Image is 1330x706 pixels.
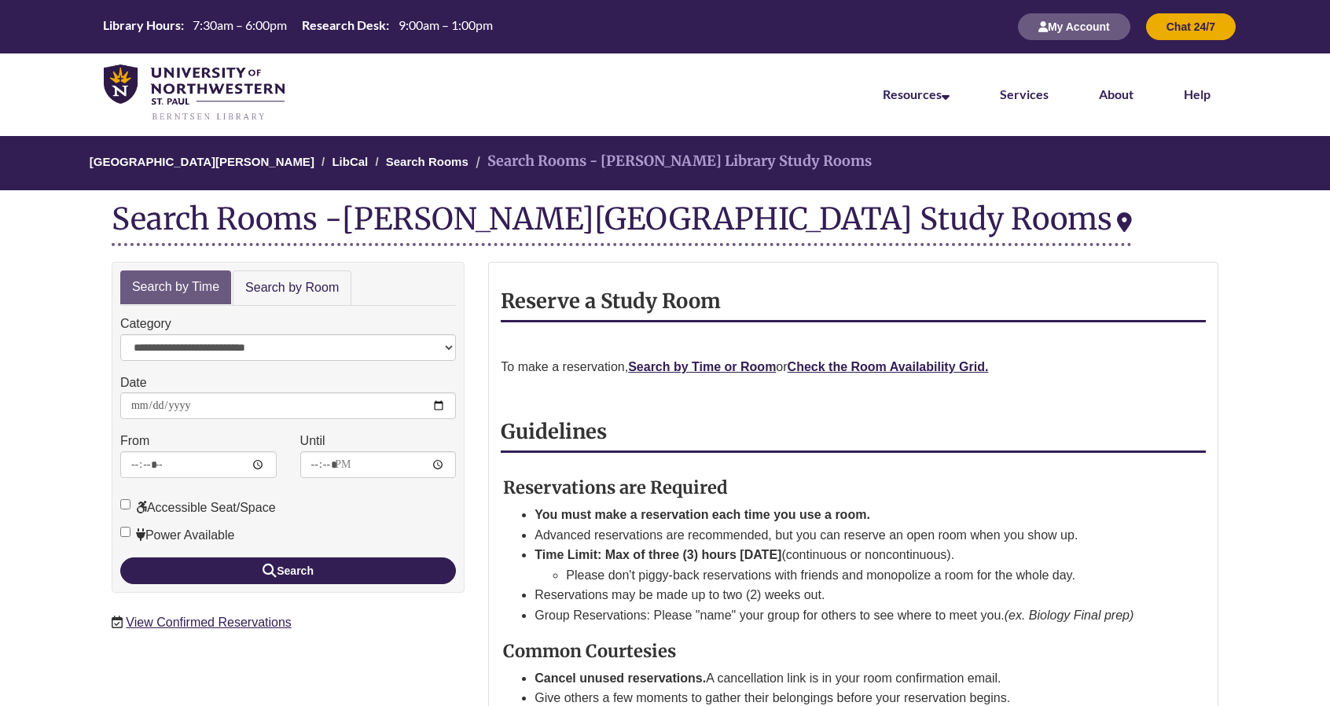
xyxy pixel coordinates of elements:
li: Search Rooms - [PERSON_NAME] Library Study Rooms [472,150,872,173]
a: Hours Today [97,17,498,37]
a: Help [1184,86,1211,101]
nav: Breadcrumb [112,136,1218,190]
label: Until [300,431,325,451]
em: (ex. Biology Final prep) [1005,609,1134,622]
a: Chat 24/7 [1146,20,1236,33]
a: Check the Room Availability Grid. [788,360,989,373]
strong: Common Courtesies [503,640,676,662]
a: Search Rooms [386,155,468,168]
p: To make a reservation, or [501,357,1206,377]
li: Please don't piggy-back reservations with friends and monopolize a room for the whole day. [566,565,1168,586]
span: 9:00am – 1:00pm [399,17,493,32]
label: Power Available [120,525,235,546]
button: Search [120,557,456,584]
a: Resources [883,86,950,101]
li: (continuous or noncontinuous). [535,545,1168,585]
a: About [1099,86,1133,101]
li: A cancellation link is in your room confirmation email. [535,668,1168,689]
a: [GEOGRAPHIC_DATA][PERSON_NAME] [90,155,314,168]
img: UNWSP Library Logo [104,64,285,122]
a: My Account [1018,20,1130,33]
label: Accessible Seat/Space [120,498,276,518]
label: Category [120,314,171,334]
input: Power Available [120,527,130,537]
strong: You must make a reservation each time you use a room. [535,508,870,521]
li: Advanced reservations are recommended, but you can reserve an open room when you show up. [535,525,1168,546]
span: 7:30am – 6:00pm [193,17,287,32]
a: Search by Time [120,270,231,304]
table: Hours Today [97,17,498,35]
label: From [120,431,149,451]
strong: Time Limit: Max of three (3) hours [DATE] [535,548,781,561]
div: Search Rooms - [112,202,1132,246]
th: Library Hours: [97,17,186,34]
label: Date [120,373,147,393]
li: Reservations may be made up to two (2) weeks out. [535,585,1168,605]
a: Services [1000,86,1049,101]
a: View Confirmed Reservations [126,616,291,629]
div: [PERSON_NAME][GEOGRAPHIC_DATA] Study Rooms [342,200,1132,237]
a: Search by Room [233,270,351,306]
li: Group Reservations: Please "name" your group for others to see where to meet you. [535,605,1168,626]
strong: Reservations are Required [503,476,728,498]
button: My Account [1018,13,1130,40]
input: Accessible Seat/Space [120,499,130,509]
th: Research Desk: [296,17,391,34]
strong: Reserve a Study Room [501,289,721,314]
strong: Guidelines [501,419,607,444]
a: LibCal [332,155,368,168]
a: Search by Time or Room [628,360,776,373]
strong: Cancel unused reservations. [535,671,706,685]
button: Chat 24/7 [1146,13,1236,40]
